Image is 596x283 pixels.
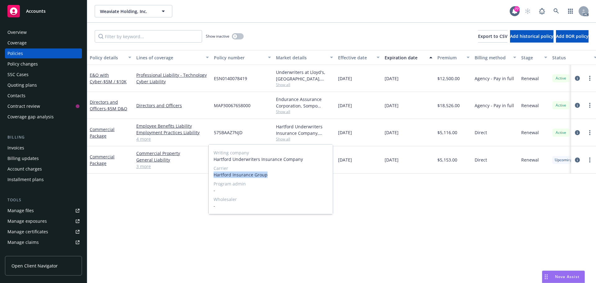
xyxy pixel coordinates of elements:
div: Coverage gap analysis [7,112,54,122]
button: Market details [273,50,336,65]
div: Manage BORs [7,248,37,258]
a: Report a Bug [536,5,548,17]
div: 77 [514,6,520,12]
span: Renewal [521,102,539,109]
span: $12,500.00 [437,75,460,82]
span: ESN0140078419 [214,75,247,82]
span: Show all [276,109,333,114]
a: circleInformation [574,156,581,164]
a: circleInformation [574,75,581,82]
div: Contract review [7,101,40,111]
a: Manage files [5,206,82,216]
span: 57SBAAZ7NJD [214,129,242,136]
span: Export to CSV [478,33,508,39]
a: Commercial Property [136,150,209,157]
a: Account charges [5,164,82,174]
div: Installment plans [7,175,44,185]
div: Manage certificates [7,227,48,237]
a: Manage exposures [5,216,82,226]
div: Underwriters at Lloyd's, [GEOGRAPHIC_DATA], [PERSON_NAME] of London, CFC Underwriting, Limit [276,69,333,82]
div: Contacts [7,91,25,101]
span: Nova Assist [555,274,580,279]
div: Policy changes [7,59,38,69]
div: Account charges [7,164,42,174]
div: Hartford Underwriters Insurance Company, Hartford Insurance Group [276,123,333,136]
div: Billing method [475,54,509,61]
div: Billing updates [7,153,39,163]
div: Quoting plans [7,80,37,90]
div: Drag to move [542,271,550,283]
a: Overview [5,27,82,37]
span: [DATE] [338,75,352,82]
a: Manage certificates [5,227,82,237]
div: Manage exposures [7,216,47,226]
span: Show all [276,82,333,87]
span: Agency - Pay in full [475,102,514,109]
a: Installment plans [5,175,82,185]
span: $5,116.00 [437,129,457,136]
div: Policy details [90,54,124,61]
a: 4 more [136,136,209,142]
span: Add historical policy [510,33,553,39]
a: Employee Benefits Liability [136,123,209,129]
span: Active [555,75,567,81]
span: [DATE] [385,102,399,109]
a: E&O with Cyber [90,72,127,84]
div: Market details [276,54,326,61]
span: [DATE] [338,129,352,136]
div: Policy number [214,54,264,61]
a: Manage claims [5,237,82,247]
span: Weaviate Holding, Inc. [100,8,154,15]
a: more [586,102,594,109]
div: Expiration date [385,54,426,61]
a: Directors and Officers [90,99,127,112]
a: SSC Cases [5,70,82,80]
a: Professional Liability - Technology [136,72,209,78]
a: more [586,75,594,82]
span: Show inactive [206,34,229,39]
a: Policies [5,48,82,58]
button: Policy details [87,50,134,65]
button: Stage [519,50,550,65]
a: Commercial Package [90,154,115,166]
span: Wholesaler [214,196,328,203]
a: Billing updates [5,153,82,163]
button: Effective date [336,50,382,65]
span: MAP30067658000 [214,102,251,109]
span: Renewal [521,75,539,82]
a: circleInformation [574,102,581,109]
div: Invoices [7,143,24,153]
a: Contacts [5,91,82,101]
a: Coverage [5,38,82,48]
span: Hartford Insurance Group [214,171,328,178]
span: - $5M D&O [106,106,127,112]
button: Export to CSV [478,30,508,43]
a: Quoting plans [5,80,82,90]
button: Premium [435,50,472,65]
span: [DATE] [385,129,399,136]
a: Directors and Officers [136,102,209,109]
span: Program admin [214,180,328,187]
div: Policies [7,48,23,58]
div: Coverage [7,38,27,48]
a: more [586,156,594,164]
button: Add BOR policy [556,30,589,43]
span: Agency - Pay in full [475,75,514,82]
input: Filter by keyword... [95,30,202,43]
a: Policy changes [5,59,82,69]
span: Show all [276,136,333,142]
div: Premium [437,54,463,61]
div: Tools [5,197,82,203]
div: Overview [7,27,27,37]
button: Nova Assist [542,271,585,283]
div: Endurance Assurance Corporation, Sompo International, RT Specialty Insurance Services, LLC (RSG S... [276,96,333,109]
a: 3 more [136,163,209,170]
div: Billing [5,134,82,140]
span: Accounts [26,9,46,14]
div: Effective date [338,54,373,61]
div: SSC Cases [7,70,29,80]
span: Renewal [521,129,539,136]
a: Cyber Liability [136,78,209,85]
a: Accounts [5,2,82,20]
